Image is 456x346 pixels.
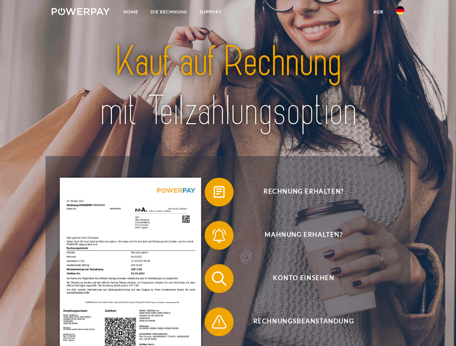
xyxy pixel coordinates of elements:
img: logo-powerpay-white.svg [52,8,110,15]
span: Rechnungsbeanstandung [215,307,392,336]
a: agb [367,5,390,18]
img: title-powerpay_de.svg [69,35,387,138]
img: qb_bell.svg [210,226,228,244]
img: qb_search.svg [210,270,228,288]
span: Konto einsehen [215,264,392,293]
span: Mahnung erhalten? [215,221,392,250]
img: qb_warning.svg [210,313,228,331]
img: de [396,6,404,15]
button: Konto einsehen [205,264,392,293]
button: Mahnung erhalten? [205,221,392,250]
img: qb_bill.svg [210,183,228,201]
a: DIE RECHNUNG [144,5,194,18]
a: Home [117,5,144,18]
button: Rechnung erhalten? [205,178,392,207]
a: SUPPORT [194,5,228,18]
span: Rechnung erhalten? [215,178,392,207]
button: Rechnungsbeanstandung [205,307,392,336]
